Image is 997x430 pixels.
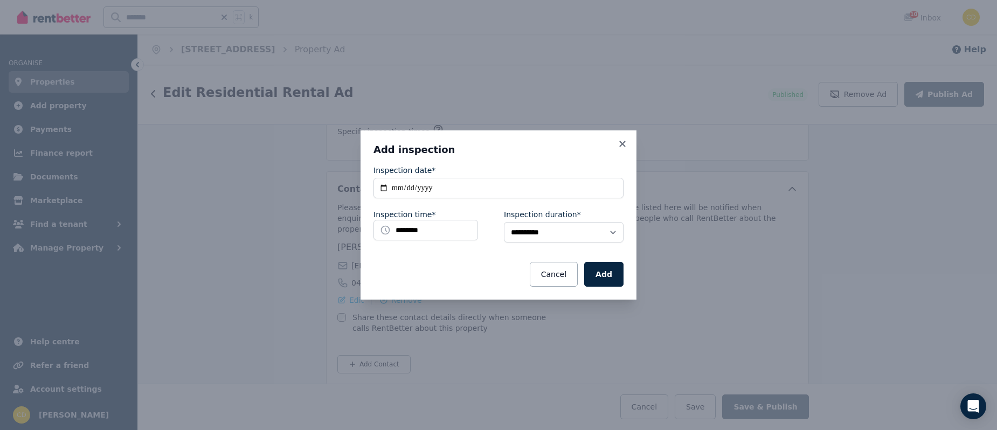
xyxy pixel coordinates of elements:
h3: Add inspection [373,143,624,156]
button: Add [584,262,624,287]
label: Inspection time* [373,209,435,220]
label: Inspection date* [373,165,435,176]
button: Cancel [530,262,578,287]
label: Inspection duration* [504,209,581,220]
div: Open Intercom Messenger [960,393,986,419]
